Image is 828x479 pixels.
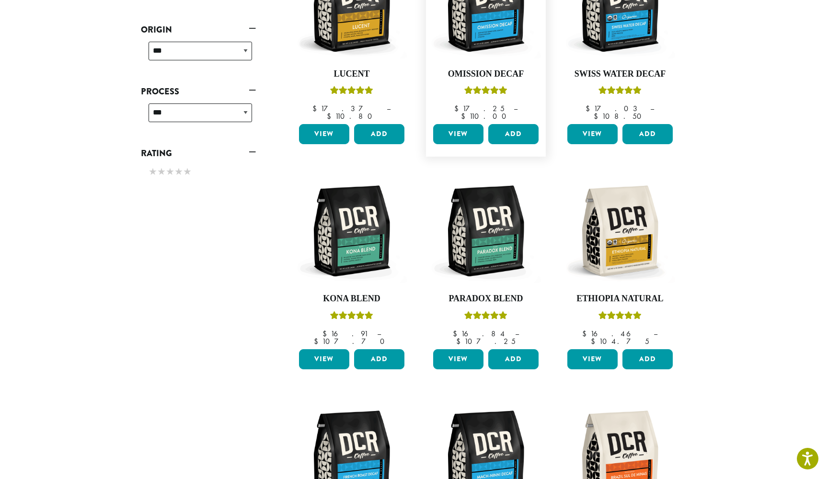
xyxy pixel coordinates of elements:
a: Paradox BlendRated 5.00 out of 5 [431,176,541,345]
bdi: 17.25 [454,103,505,114]
button: Add [354,349,404,369]
span: $ [327,111,335,121]
img: DCR-12oz-FTO-Ethiopia-Natural-Stock-scaled.png [565,176,675,286]
div: Rated 5.00 out of 5 [330,310,373,324]
a: View [567,124,618,144]
span: $ [454,103,462,114]
bdi: 108.50 [594,111,646,121]
div: Rated 5.00 out of 5 [330,85,373,99]
span: $ [312,103,321,114]
img: DCR-12oz-Paradox-Blend-Stock-scaled.png [431,176,541,286]
a: View [433,349,483,369]
bdi: 107.70 [314,336,389,346]
div: Rated 4.33 out of 5 [464,85,507,99]
button: Add [622,124,673,144]
h4: Lucent [297,69,407,80]
bdi: 104.75 [591,336,649,346]
button: Add [488,124,539,144]
span: $ [461,111,469,121]
a: Rating [141,145,256,161]
div: Origin [141,38,256,72]
span: ★ [166,165,174,179]
bdi: 16.84 [453,329,506,339]
span: – [654,329,657,339]
span: $ [591,336,599,346]
span: – [515,329,519,339]
button: Add [622,349,673,369]
a: Kona BlendRated 5.00 out of 5 [297,176,407,345]
h4: Paradox Blend [431,294,541,304]
span: $ [582,329,590,339]
span: ★ [183,165,192,179]
span: $ [322,329,331,339]
span: – [650,103,654,114]
span: – [514,103,517,114]
span: – [377,329,381,339]
bdi: 16.91 [322,329,368,339]
a: View [299,349,349,369]
div: Rated 5.00 out of 5 [598,310,642,324]
img: DCR-12oz-Kona-Blend-Stock-scaled.png [297,176,407,286]
span: – [387,103,391,114]
span: $ [456,336,464,346]
span: $ [453,329,461,339]
bdi: 110.00 [461,111,511,121]
bdi: 17.37 [312,103,378,114]
span: ★ [174,165,183,179]
h4: Ethiopia Natural [565,294,675,304]
button: Add [354,124,404,144]
span: $ [314,336,322,346]
bdi: 16.46 [582,329,644,339]
a: Origin [141,22,256,38]
span: $ [594,111,602,121]
div: Rated 5.00 out of 5 [598,85,642,99]
span: ★ [157,165,166,179]
div: Rated 5.00 out of 5 [464,310,507,324]
div: Rating [141,161,256,183]
bdi: 107.25 [456,336,516,346]
a: View [433,124,483,144]
button: Add [488,349,539,369]
span: ★ [149,165,157,179]
h4: Swiss Water Decaf [565,69,675,80]
a: View [567,349,618,369]
span: $ [586,103,594,114]
a: Process [141,83,256,100]
bdi: 110.80 [327,111,377,121]
h4: Kona Blend [297,294,407,304]
h4: Omission Decaf [431,69,541,80]
a: Ethiopia NaturalRated 5.00 out of 5 [565,176,675,345]
a: View [299,124,349,144]
bdi: 17.03 [586,103,641,114]
div: Process [141,100,256,134]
